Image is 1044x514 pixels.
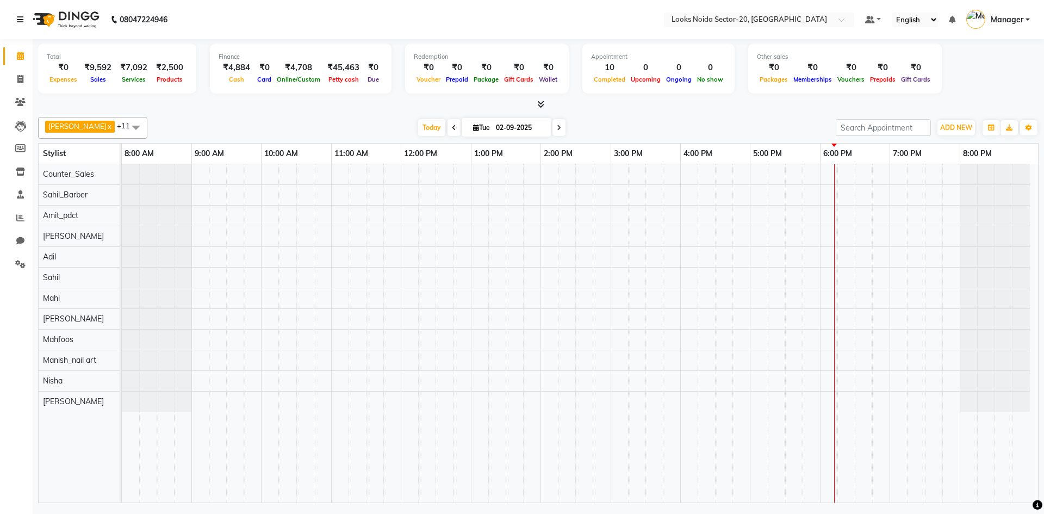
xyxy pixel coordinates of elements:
[43,335,73,344] span: Mahfoos
[591,52,726,61] div: Appointment
[821,146,855,162] a: 6:00 PM
[364,61,383,74] div: ₹0
[681,146,715,162] a: 4:00 PM
[890,146,924,162] a: 7:00 PM
[43,376,63,386] span: Nisha
[43,231,104,241] span: [PERSON_NAME]
[274,76,323,83] span: Online/Custom
[611,146,645,162] a: 3:00 PM
[262,146,301,162] a: 10:00 AM
[867,76,898,83] span: Prepaids
[937,120,975,135] button: ADD NEW
[401,146,440,162] a: 12:00 PM
[591,61,628,74] div: 10
[120,4,167,35] b: 08047224946
[219,52,383,61] div: Finance
[122,146,157,162] a: 8:00 AM
[663,61,694,74] div: 0
[940,123,972,132] span: ADD NEW
[835,61,867,74] div: ₹0
[501,76,536,83] span: Gift Cards
[493,120,547,136] input: 2025-09-02
[898,76,933,83] span: Gift Cards
[274,61,323,74] div: ₹4,708
[628,61,663,74] div: 0
[47,61,80,74] div: ₹0
[501,61,536,74] div: ₹0
[791,61,835,74] div: ₹0
[418,119,445,136] span: Today
[471,146,506,162] a: 1:00 PM
[470,123,493,132] span: Tue
[960,146,995,162] a: 8:00 PM
[219,61,254,74] div: ₹4,884
[326,76,362,83] span: Petty cash
[628,76,663,83] span: Upcoming
[152,61,188,74] div: ₹2,500
[414,61,443,74] div: ₹0
[332,146,371,162] a: 11:00 AM
[43,210,78,220] span: Amit_pdct
[116,61,152,74] div: ₹7,092
[757,52,933,61] div: Other sales
[536,76,560,83] span: Wallet
[117,121,138,130] span: +11
[226,76,247,83] span: Cash
[541,146,575,162] a: 2:00 PM
[254,61,274,74] div: ₹0
[471,76,501,83] span: Package
[107,122,111,131] a: x
[365,76,382,83] span: Due
[898,61,933,74] div: ₹0
[43,355,96,365] span: Manish_nail art
[694,61,726,74] div: 0
[414,76,443,83] span: Voucher
[591,76,628,83] span: Completed
[536,61,560,74] div: ₹0
[88,76,109,83] span: Sales
[471,61,501,74] div: ₹0
[192,146,227,162] a: 9:00 AM
[43,148,66,158] span: Stylist
[414,52,560,61] div: Redemption
[119,76,148,83] span: Services
[757,61,791,74] div: ₹0
[443,76,471,83] span: Prepaid
[757,76,791,83] span: Packages
[48,122,107,131] span: [PERSON_NAME]
[43,252,56,262] span: Adil
[867,61,898,74] div: ₹0
[323,61,364,74] div: ₹45,463
[28,4,102,35] img: logo
[43,397,104,406] span: [PERSON_NAME]
[47,76,80,83] span: Expenses
[966,10,985,29] img: Manager
[43,169,94,179] span: Counter_Sales
[991,14,1023,26] span: Manager
[43,293,60,303] span: Mahi
[80,61,116,74] div: ₹9,592
[836,119,931,136] input: Search Appointment
[694,76,726,83] span: No show
[154,76,185,83] span: Products
[663,76,694,83] span: Ongoing
[43,190,88,200] span: Sahil_Barber
[835,76,867,83] span: Vouchers
[43,314,104,324] span: [PERSON_NAME]
[254,76,274,83] span: Card
[443,61,471,74] div: ₹0
[43,273,60,282] span: Sahil
[47,52,188,61] div: Total
[791,76,835,83] span: Memberships
[750,146,785,162] a: 5:00 PM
